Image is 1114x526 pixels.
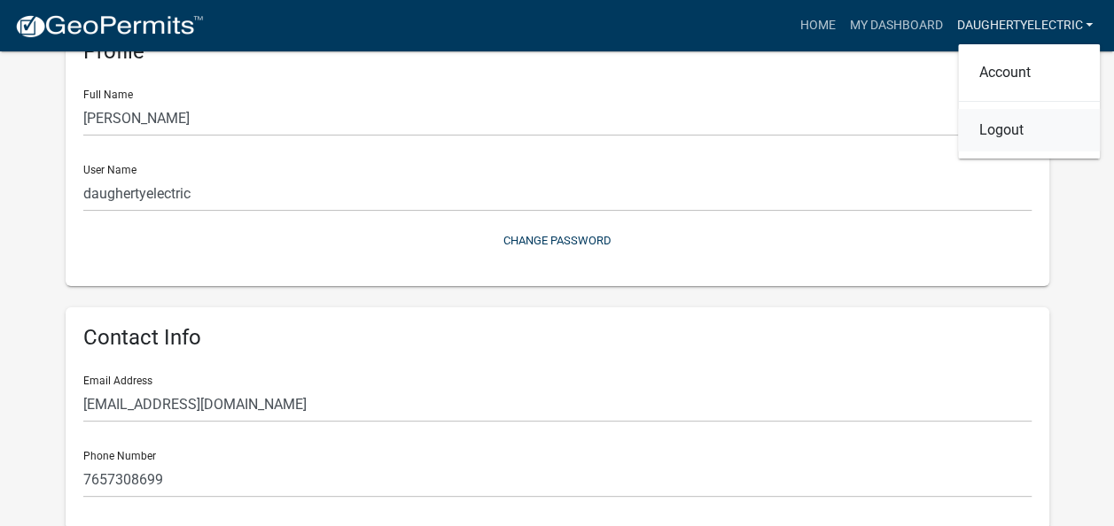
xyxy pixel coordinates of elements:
a: Home [792,9,842,43]
a: Logout [958,109,1100,151]
a: My Dashboard [842,9,949,43]
a: Account [958,51,1100,94]
div: daughertyelectric [958,44,1100,159]
h6: Profile [83,39,1032,65]
a: daughertyelectric [949,9,1100,43]
h6: Contact Info [83,325,1032,351]
button: Change Password [83,226,1032,255]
